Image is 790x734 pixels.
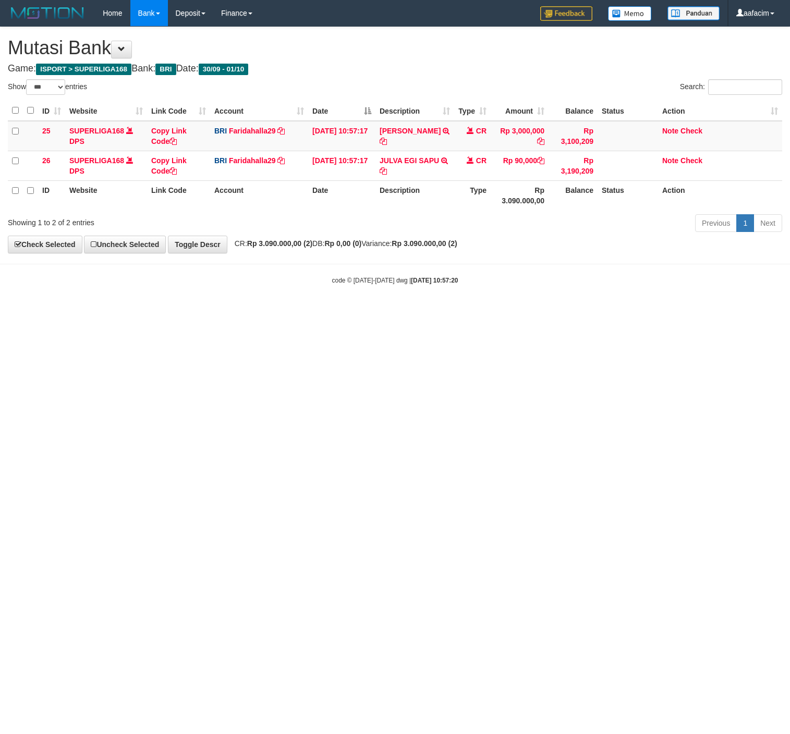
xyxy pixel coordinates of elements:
[151,127,187,145] a: Copy Link Code
[147,101,210,121] th: Link Code: activate to sort column ascending
[168,236,227,253] a: Toggle Descr
[549,180,598,210] th: Balance
[214,127,227,135] span: BRI
[308,151,375,180] td: [DATE] 10:57:17
[277,156,285,165] a: Copy Faridahalla29 to clipboard
[549,101,598,121] th: Balance
[540,6,592,21] img: Feedback.jpg
[151,156,187,175] a: Copy Link Code
[454,180,491,210] th: Type
[332,277,458,284] small: code © [DATE]-[DATE] dwg |
[491,101,549,121] th: Amount: activate to sort column ascending
[65,151,147,180] td: DPS
[8,236,82,253] a: Check Selected
[38,180,65,210] th: ID
[65,180,147,210] th: Website
[695,214,737,232] a: Previous
[708,79,782,95] input: Search:
[476,127,487,135] span: CR
[26,79,65,95] select: Showentries
[549,151,598,180] td: Rp 3,190,209
[375,180,454,210] th: Description
[667,6,720,20] img: panduan.png
[8,213,321,228] div: Showing 1 to 2 of 2 entries
[155,64,176,75] span: BRI
[491,151,549,180] td: Rp 90,000
[308,180,375,210] th: Date
[147,180,210,210] th: Link Code
[42,156,51,165] span: 26
[680,79,782,95] label: Search:
[658,101,782,121] th: Action: activate to sort column ascending
[247,239,312,248] strong: Rp 3.090.000,00 (2)
[65,121,147,151] td: DPS
[8,79,87,95] label: Show entries
[8,64,782,74] h4: Game: Bank: Date:
[454,101,491,121] th: Type: activate to sort column ascending
[680,156,702,165] a: Check
[308,101,375,121] th: Date: activate to sort column descending
[375,101,454,121] th: Description: activate to sort column ascending
[69,156,124,165] a: SUPERLIGA168
[380,167,387,175] a: Copy JULVA EGI SAPU to clipboard
[411,277,458,284] strong: [DATE] 10:57:20
[491,121,549,151] td: Rp 3,000,000
[308,121,375,151] td: [DATE] 10:57:17
[199,64,249,75] span: 30/09 - 01/10
[598,101,658,121] th: Status
[42,127,51,135] span: 25
[537,137,544,145] a: Copy Rp 3,000,000 to clipboard
[210,180,308,210] th: Account
[662,156,678,165] a: Note
[549,121,598,151] td: Rp 3,100,209
[608,6,652,21] img: Button%20Memo.svg
[324,239,361,248] strong: Rp 0,00 (0)
[658,180,782,210] th: Action
[8,5,87,21] img: MOTION_logo.png
[69,127,124,135] a: SUPERLIGA168
[380,137,387,145] a: Copy EDDY KESUMA to clipboard
[736,214,754,232] a: 1
[392,239,457,248] strong: Rp 3.090.000,00 (2)
[65,101,147,121] th: Website: activate to sort column ascending
[84,236,166,253] a: Uncheck Selected
[229,127,276,135] a: Faridahalla29
[680,127,702,135] a: Check
[662,127,678,135] a: Note
[380,156,439,165] a: JULVA EGI SAPU
[214,156,227,165] span: BRI
[753,214,782,232] a: Next
[229,239,457,248] span: CR: DB: Variance:
[476,156,487,165] span: CR
[38,101,65,121] th: ID: activate to sort column ascending
[277,127,285,135] a: Copy Faridahalla29 to clipboard
[380,127,441,135] a: [PERSON_NAME]
[8,38,782,58] h1: Mutasi Bank
[598,180,658,210] th: Status
[537,156,544,165] a: Copy Rp 90,000 to clipboard
[36,64,131,75] span: ISPORT > SUPERLIGA168
[229,156,276,165] a: Faridahalla29
[210,101,308,121] th: Account: activate to sort column ascending
[491,180,549,210] th: Rp 3.090.000,00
